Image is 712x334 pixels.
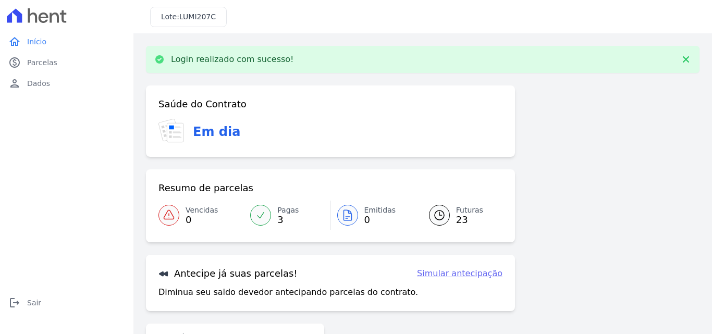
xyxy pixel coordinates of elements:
[277,216,299,224] span: 3
[179,13,216,21] span: LUMI207C
[158,201,244,230] a: Vencidas 0
[27,298,41,308] span: Sair
[364,216,396,224] span: 0
[186,216,218,224] span: 0
[171,54,294,65] p: Login realizado com sucesso!
[277,205,299,216] span: Pagas
[4,292,129,313] a: logoutSair
[158,267,298,280] h3: Antecipe já suas parcelas!
[27,78,50,89] span: Dados
[158,182,253,194] h3: Resumo de parcelas
[186,205,218,216] span: Vencidas
[8,296,21,309] i: logout
[27,36,46,47] span: Início
[416,201,502,230] a: Futuras 23
[456,205,483,216] span: Futuras
[161,11,216,22] h3: Lote:
[244,201,330,230] a: Pagas 3
[4,52,129,73] a: paidParcelas
[456,216,483,224] span: 23
[331,201,416,230] a: Emitidas 0
[4,73,129,94] a: personDados
[193,122,240,141] h3: Em dia
[8,56,21,69] i: paid
[4,31,129,52] a: homeInício
[8,35,21,48] i: home
[417,267,502,280] a: Simular antecipação
[158,98,247,110] h3: Saúde do Contrato
[158,286,418,299] p: Diminua seu saldo devedor antecipando parcelas do contrato.
[27,57,57,68] span: Parcelas
[8,77,21,90] i: person
[364,205,396,216] span: Emitidas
